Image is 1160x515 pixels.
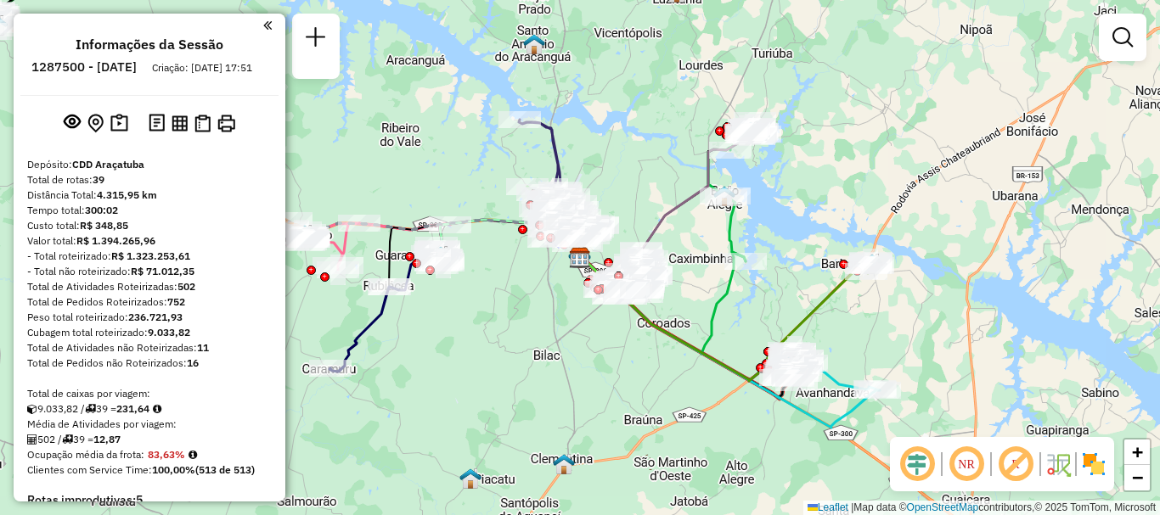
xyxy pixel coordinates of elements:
[995,444,1036,484] span: Exibir rótulo
[1106,20,1140,54] a: Exibir filtros
[569,247,591,269] img: CDD Araçatuba
[27,325,272,340] div: Cubagem total roteirizado:
[607,280,650,297] div: Atividade não roteirizada - LARISSA GATTI BARBOZ
[27,264,272,279] div: - Total não roteirizado:
[195,463,255,476] strong: (513 de 513)
[1132,467,1143,488] span: −
[861,253,883,275] img: BARBOSA
[27,340,272,355] div: Total de Atividades não Roteirizadas:
[263,15,272,35] a: Clique aqui para minimizar o painel
[84,110,107,137] button: Centralizar mapa no depósito ou ponto de apoio
[107,110,132,137] button: Painel de Sugestão
[1132,441,1143,462] span: +
[27,218,272,233] div: Custo total:
[168,111,191,134] button: Visualizar relatório de Roteirização
[27,448,144,461] span: Ocupação média da frota:
[523,33,545,55] img: SANT. ANTÔNIO DO ARACANGUÁ
[76,234,155,247] strong: R$ 1.394.265,96
[583,281,626,298] div: Atividade não roteirizada - LUIZ ROBERTO GARCIA
[1124,465,1150,490] a: Zoom out
[31,59,137,75] h6: 1287500 - [DATE]
[27,434,37,445] i: Total de Atividades
[851,501,853,513] span: |
[60,109,84,137] button: Exibir sessão original
[27,355,272,371] div: Total de Pedidos não Roteirizados:
[62,434,73,445] i: Total de rotas
[27,401,272,417] div: 9.033,82 / 39 =
[145,60,259,76] div: Criação: [DATE] 17:51
[27,386,272,401] div: Total de caixas por viagem:
[187,356,199,369] strong: 16
[553,453,575,475] img: CLEMENTINA
[803,501,1160,515] div: Map data © contributors,© 2025 TomTom, Microsoft
[27,294,272,310] div: Total de Pedidos Roteirizados:
[27,233,272,249] div: Valor total:
[27,279,272,294] div: Total de Atividades Roteirizadas:
[620,282,662,299] div: Atividade não roteirizada - SUPERMERCADO PLANALT
[85,204,118,216] strong: 300:02
[85,404,96,414] i: Total de rotas
[808,501,848,513] a: Leaflet
[27,417,272,432] div: Média de Atividades por viagem:
[76,36,223,53] h4: Informações da Sessão
[153,404,161,414] i: Meta Caixas/viagem: 220,40 Diferença: 11,24
[111,249,190,262] strong: R$ 1.323.253,61
[725,124,768,141] div: Atividade não roteirizada - TIETE COMERCIO DE CO
[152,463,195,476] strong: 100,00%
[27,432,272,447] div: 502 / 39 =
[589,280,632,297] div: Atividade não roteirizada - CERVEJARIA SAO BRAZ
[167,295,185,308] strong: 752
[97,188,157,201] strong: 4.315,95 km
[136,492,143,507] strong: 5
[299,20,333,59] a: Nova sessão e pesquisa
[214,111,239,136] button: Imprimir Rotas
[733,118,775,135] div: Atividade não roteirizada - VIVIANE DOS SANTOS FERRANTE DA SILVA 305
[93,173,104,186] strong: 39
[148,326,190,339] strong: 9.033,82
[128,311,183,323] strong: 236.721,93
[177,280,195,293] strong: 502
[532,202,575,219] div: Atividade não roteirizada - CARLOS FRANCINALDO M
[946,444,987,484] span: Ocultar NR
[197,341,209,354] strong: 11
[27,463,152,476] span: Clientes com Service Time:
[27,493,272,507] h4: Rotas improdutivas:
[728,120,770,137] div: Atividade não roteirizada - DISTRIBUIDORA DE BEB
[897,444,938,484] span: Ocultar deslocamento
[27,157,272,172] div: Depósito:
[1045,451,1072,478] img: Fluxo de ruas
[80,219,128,232] strong: R$ 348,85
[131,265,194,277] strong: R$ 71.012,35
[191,111,214,136] button: Visualizar Romaneio
[724,124,767,141] div: Atividade não roteirizada - LECI SANTOS DA PURIF
[189,450,197,460] em: Média calculada utilizando a maior ocupação (%Peso ou %Cubagem) de cada rota da sessão. Rotas cro...
[145,110,168,137] button: Logs desbloquear sessão
[27,249,272,264] div: - Total roteirizado:
[907,501,979,513] a: OpenStreetMap
[27,310,272,325] div: Peso total roteirizado:
[624,267,667,284] div: Atividade não roteirizada - RODRIGUES e RODRIGUE
[148,448,185,461] strong: 83,63%
[72,158,144,171] strong: CDD Araçatuba
[1080,451,1107,478] img: Exibir/Ocultar setores
[27,172,272,188] div: Total de rotas:
[568,246,590,268] img: 625 UDC Light Campus Universitário
[713,185,735,207] img: BREJO ALEGRE
[116,402,149,415] strong: 231,64
[27,404,37,414] i: Cubagem total roteirizado
[27,203,272,218] div: Tempo total:
[27,188,272,203] div: Distância Total:
[93,433,121,445] strong: 12,87
[1124,439,1150,465] a: Zoom in
[459,467,481,490] img: PIACATU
